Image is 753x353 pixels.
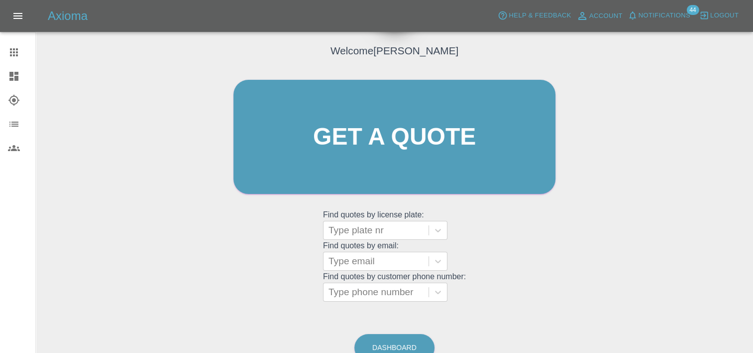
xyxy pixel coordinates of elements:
grid: Find quotes by email: [323,241,466,271]
button: Open drawer [6,4,30,28]
span: Account [589,10,623,22]
h5: Axioma [48,8,88,24]
grid: Find quotes by license plate: [323,210,466,240]
grid: Find quotes by customer phone number: [323,272,466,302]
button: Help & Feedback [495,8,573,23]
button: Logout [697,8,741,23]
a: Get a quote [233,80,555,194]
a: Account [574,8,625,24]
span: Logout [710,10,739,21]
span: Notifications [639,10,690,21]
h4: Welcome [PERSON_NAME] [330,43,458,58]
button: Notifications [625,8,693,23]
span: Help & Feedback [509,10,571,21]
span: 44 [686,5,699,15]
